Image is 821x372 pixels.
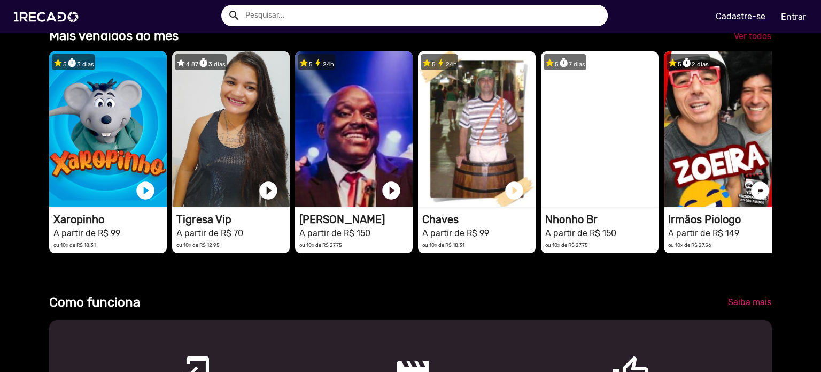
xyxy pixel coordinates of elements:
[381,180,402,201] a: play_circle_filled
[422,242,464,248] small: ou 10x de R$ 18,31
[541,51,659,207] video: 1RECADO vídeos dedicados para fãs e empresas
[545,242,588,248] small: ou 10x de R$ 27,75
[626,180,648,201] a: play_circle_filled
[49,295,140,310] b: Como funciona
[53,228,120,238] small: A partir de R$ 99
[299,213,413,226] h1: [PERSON_NAME]
[749,180,771,201] a: play_circle_filled
[49,51,167,207] video: 1RECADO vídeos dedicados para fãs e empresas
[135,180,156,201] a: play_circle_filled
[734,31,771,41] span: Ver todos
[228,9,241,22] mat-icon: Example home icon
[224,5,243,24] button: Example home icon
[175,354,188,367] mat-icon: mobile_friendly
[418,51,536,207] video: 1RECADO vídeos dedicados para fãs e empresas
[53,213,167,226] h1: Xaropinho
[258,180,279,201] a: play_circle_filled
[668,242,711,248] small: ou 10x de R$ 27,56
[295,51,413,207] video: 1RECADO vídeos dedicados para fãs e empresas
[176,242,220,248] small: ou 10x de R$ 12,95
[176,228,243,238] small: A partir de R$ 70
[728,297,771,307] span: Saiba mais
[774,7,813,26] a: Entrar
[53,242,96,248] small: ou 10x de R$ 18,31
[668,228,739,238] small: A partir de R$ 149
[664,51,781,207] video: 1RECADO vídeos dedicados para fãs e empresas
[545,228,616,238] small: A partir de R$ 150
[237,5,608,26] input: Pesquisar...
[716,11,765,21] u: Cadastre-se
[668,213,781,226] h1: Irmãos Piologo
[172,51,290,207] video: 1RECADO vídeos dedicados para fãs e empresas
[422,213,536,226] h1: Chaves
[504,180,525,201] a: play_circle_filled
[393,354,406,367] mat-icon: movie
[422,228,489,238] small: A partir de R$ 99
[176,213,290,226] h1: Tigresa Vip
[545,213,659,226] h1: Nhonho Br
[299,242,342,248] small: ou 10x de R$ 27,75
[611,354,624,367] mat-icon: thumb_up_outlined
[299,228,370,238] small: A partir de R$ 150
[719,293,780,312] a: Saiba mais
